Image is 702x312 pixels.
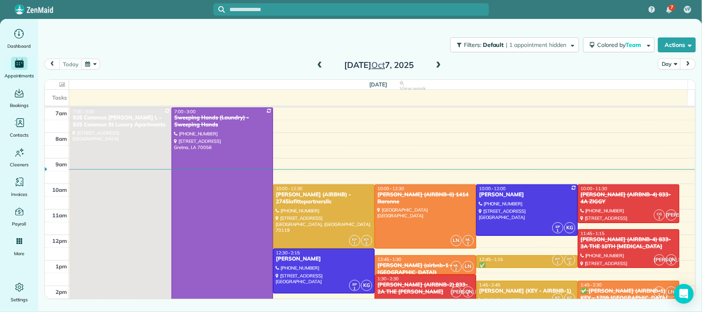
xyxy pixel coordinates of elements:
span: EP [352,282,357,286]
div: ✅ [PERSON_NAME] (AIRBNB-1) KEY - 1708 [GEOGRAPHIC_DATA] AV. - FLEURLICITY LLC [580,288,677,309]
a: Settings [3,281,35,304]
span: Team [626,41,642,49]
span: 7:00 - 3:00 [174,109,196,114]
span: [PERSON_NAME] [654,254,665,265]
span: KP [352,237,357,242]
span: CG [657,212,662,216]
span: Bookings [10,101,29,109]
span: CG [669,256,674,261]
span: Filters: [464,41,481,49]
span: KG [564,222,575,233]
span: VF [685,6,690,13]
span: LN [463,261,474,272]
button: Filters: Default | 1 appointment hidden [450,37,579,52]
span: View week [400,85,426,92]
span: Invoices [11,190,28,198]
span: CG [466,289,471,293]
span: 1:30 - 2:30 [378,276,399,282]
span: KP [556,256,561,261]
small: 1 [553,298,563,305]
span: EP [556,224,560,229]
small: 2 [463,240,473,247]
button: Colored byTeam [583,37,655,52]
span: LN [451,235,462,246]
span: Cleaners [10,161,28,169]
small: 1 [350,285,360,293]
button: prev [44,58,60,70]
span: 10:00 - 12:30 [276,186,303,191]
span: ML [657,289,662,293]
a: Filters: Default | 1 appointment hidden [446,37,579,52]
h2: [DATE] 7, 2025 [328,61,431,70]
div: [PERSON_NAME] (AIRBNB-2) 833-2A THE [PERSON_NAME] [377,282,474,296]
a: Cleaners [3,146,35,169]
div: 925 Common [PERSON_NAME] L - 925 Common St Luxury Apartments [72,114,169,128]
small: 1 [654,214,665,222]
span: 1:45 - 2:45 [479,282,500,288]
button: today [59,58,82,70]
span: Tasks [52,94,67,101]
span: 1:45 - 2:30 [581,282,602,288]
div: [PERSON_NAME] (AIRBNB) - 2745lafittepartnersllc [276,191,372,205]
span: 12pm [52,237,67,244]
a: Appointments [3,57,35,80]
span: [DATE] [369,81,387,88]
span: KP [568,295,572,300]
div: [PERSON_NAME] (AIRBNB-6) 1414 Baronne [377,191,474,205]
small: 3 [565,298,575,305]
small: 1 [463,291,473,299]
span: 10am [52,186,67,193]
span: Colored by [598,41,644,49]
a: Contacts [3,116,35,139]
span: Default [483,41,505,49]
span: Contacts [10,131,28,139]
span: [PERSON_NAME] [666,210,677,221]
span: 7:00 - 3:00 [73,109,94,114]
div: [PERSON_NAME] [479,191,575,198]
span: 9am [56,161,67,168]
span: Appointments [5,72,34,80]
div: ✅ [PERSON_NAME]/[PERSON_NAME] (AIRBNB-3) [PERSON_NAME] ST - FLEURLICITY LLC [479,262,575,290]
svg: Focus search [218,6,225,13]
span: 7am [56,110,67,116]
div: Open Intercom Messenger [674,284,694,304]
span: Dashboard [7,42,31,50]
button: Actions [658,37,696,52]
span: KP [556,295,561,300]
small: 2 [654,291,665,299]
small: 3 [565,259,575,267]
small: 1 [553,259,563,267]
span: Settings [11,296,28,304]
span: Oct [371,60,385,70]
span: KP [364,237,369,242]
div: [PERSON_NAME] (AIRBNB-4) 833-4A ZIGGY [580,191,677,205]
span: ML [466,237,471,242]
button: Focus search [213,6,225,13]
span: | 1 appointment hidden [506,41,567,49]
span: KG [361,280,372,291]
a: Dashboard [3,27,35,50]
a: Bookings [3,86,35,109]
a: Invoices [3,175,35,198]
small: 3 [361,240,372,247]
span: Payroll [12,220,27,228]
span: [PERSON_NAME] [451,286,462,298]
button: Day [658,58,681,70]
small: 2 [451,265,461,273]
div: [PERSON_NAME] (KEY - AIRBNB-1) [479,288,575,295]
span: 7 [670,4,673,11]
span: 12:30 - 2:15 [276,250,300,256]
span: More [14,249,24,258]
span: 10:00 - 12:00 [479,186,506,191]
small: 1 [553,227,563,235]
button: next [680,58,696,70]
span: 8am [56,135,67,142]
div: [PERSON_NAME] [276,256,372,263]
span: 11am [52,212,67,219]
span: 11:45 - 1:15 [581,231,605,236]
a: Payroll [3,205,35,228]
span: 12:45 - 1:30 [378,256,401,262]
span: 1pm [56,263,67,270]
span: LN [666,286,677,298]
span: 12:45 - 1:15 [479,256,503,262]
